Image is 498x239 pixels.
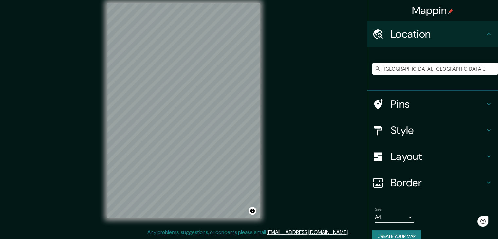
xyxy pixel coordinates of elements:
h4: Style [391,124,485,137]
label: Size [375,207,382,212]
div: Border [367,170,498,196]
div: Layout [367,143,498,170]
h4: Layout [391,150,485,163]
div: . [349,229,350,236]
div: A4 [375,212,414,223]
p: Any problems, suggestions, or concerns please email . [147,229,349,236]
h4: Border [391,176,485,189]
iframe: Help widget launcher [440,213,491,232]
div: Style [367,117,498,143]
div: Location [367,21,498,47]
a: [EMAIL_ADDRESS][DOMAIN_NAME] [267,229,348,236]
div: . [350,229,351,236]
h4: Mappin [412,4,453,17]
h4: Location [391,28,485,41]
h4: Pins [391,98,485,111]
input: Pick your city or area [372,63,498,75]
button: Toggle attribution [249,207,256,215]
div: Pins [367,91,498,117]
canvas: Map [107,3,260,218]
img: pin-icon.png [448,9,453,14]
